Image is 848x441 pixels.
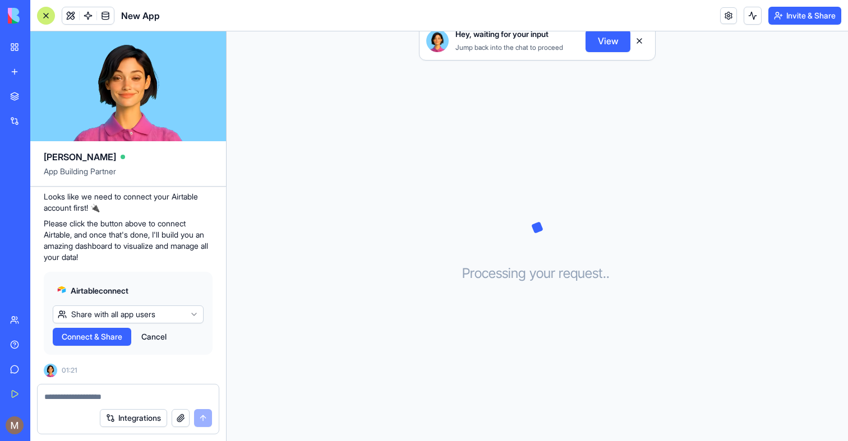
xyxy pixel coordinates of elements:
span: . [603,264,606,282]
img: ACg8ocLQ2_qLyJ0M0VMJVQI53zu8i_zRcLLJVtdBHUBm2D4_RUq3eQ=s96-c [6,416,24,434]
button: Connect & Share [53,328,131,346]
span: New App [121,9,160,22]
span: Airtable connect [71,285,128,296]
h3: Processing your request [462,264,613,282]
span: Connect & Share [62,331,122,342]
p: Please click the button above to connect Airtable, and once that's done, I'll build you an amazin... [44,218,213,263]
span: [PERSON_NAME] [44,150,116,164]
img: Ella_00000_wcx2te.png [426,30,449,52]
span: Jump back into the chat to proceed [455,43,563,52]
button: Invite & Share [768,7,841,25]
img: logo [8,8,77,24]
span: . [606,264,610,282]
span: 01:21 [62,366,77,375]
img: airtable [57,285,66,294]
button: Cancel [136,328,172,346]
img: Ella_00000_wcx2te.png [44,364,57,377]
button: View [586,30,630,52]
p: Looks like we need to connect your Airtable account first! 🔌 [44,191,213,213]
span: Hey, waiting for your input [455,29,549,40]
span: App Building Partner [44,166,213,186]
button: Integrations [100,409,167,427]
